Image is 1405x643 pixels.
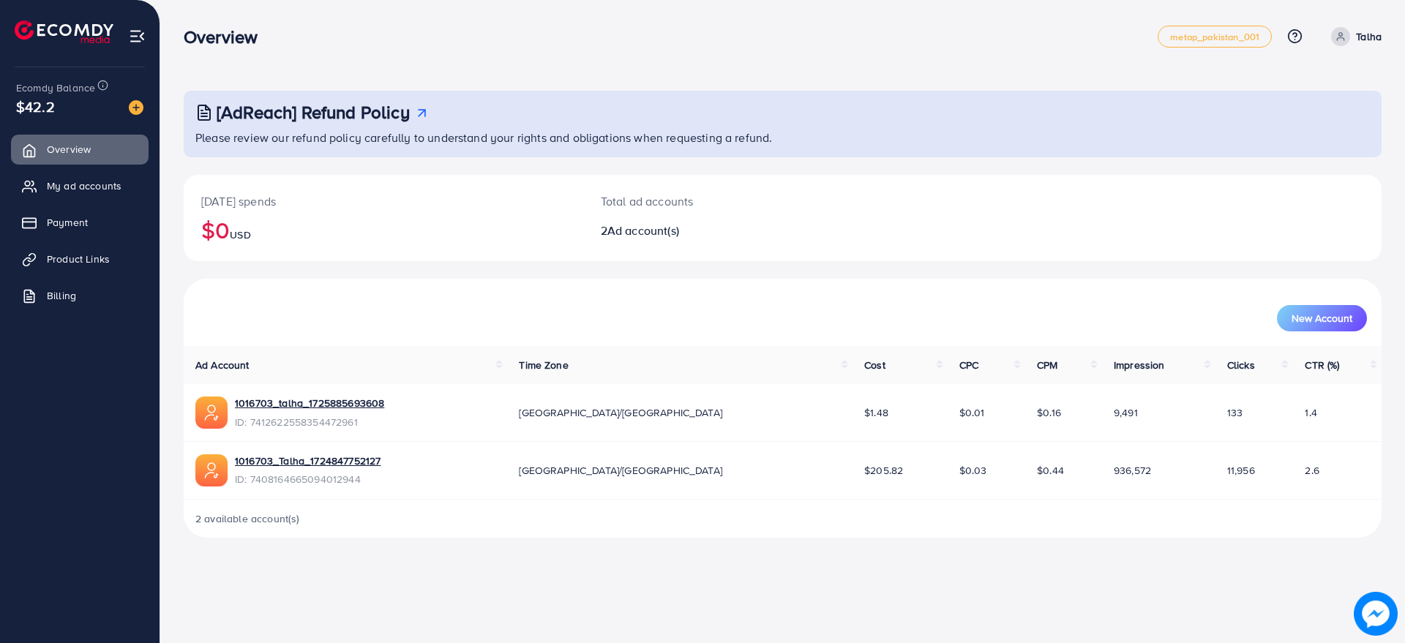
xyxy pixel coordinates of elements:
[15,20,113,43] img: logo
[1227,405,1243,420] span: 133
[11,244,149,274] a: Product Links
[1277,305,1367,331] button: New Account
[16,96,55,117] span: $42.2
[607,222,679,238] span: Ad account(s)
[1114,463,1151,478] span: 936,572
[864,358,885,372] span: Cost
[195,454,228,486] img: ic-ads-acc.e4c84228.svg
[230,228,250,242] span: USD
[47,142,91,157] span: Overview
[959,463,987,478] span: $0.03
[1305,358,1339,372] span: CTR (%)
[1227,358,1255,372] span: Clicks
[11,135,149,164] a: Overview
[195,358,250,372] span: Ad Account
[864,463,903,478] span: $205.82
[47,178,121,193] span: My ad accounts
[1114,358,1165,372] span: Impression
[129,100,143,115] img: image
[235,396,384,410] a: 1016703_talha_1725885693608
[1158,26,1272,48] a: metap_pakistan_001
[47,288,76,303] span: Billing
[1292,313,1352,323] span: New Account
[16,80,95,95] span: Ecomdy Balance
[1114,405,1138,420] span: 9,491
[217,102,410,123] h3: [AdReach] Refund Policy
[11,281,149,310] a: Billing
[1037,358,1057,372] span: CPM
[235,454,381,468] a: 1016703_Talha_1724847752127
[1354,592,1398,636] img: image
[47,252,110,266] span: Product Links
[1325,27,1382,46] a: Talha
[1227,463,1255,478] span: 11,956
[864,405,888,420] span: $1.48
[201,192,566,210] p: [DATE] spends
[519,358,568,372] span: Time Zone
[201,216,566,244] h2: $0
[959,358,978,372] span: CPC
[1356,28,1382,45] p: Talha
[519,463,722,478] span: [GEOGRAPHIC_DATA]/[GEOGRAPHIC_DATA]
[195,511,300,526] span: 2 available account(s)
[235,472,381,486] span: ID: 7408164665094012944
[1037,463,1064,478] span: $0.44
[601,224,865,238] h2: 2
[47,215,88,230] span: Payment
[11,208,149,237] a: Payment
[601,192,865,210] p: Total ad accounts
[235,415,384,429] span: ID: 7412622558354472961
[959,405,985,420] span: $0.01
[11,171,149,200] a: My ad accounts
[1305,463,1319,478] span: 2.6
[1305,405,1316,420] span: 1.4
[184,26,269,48] h3: Overview
[195,396,228,429] img: ic-ads-acc.e4c84228.svg
[519,405,722,420] span: [GEOGRAPHIC_DATA]/[GEOGRAPHIC_DATA]
[129,28,146,45] img: menu
[1170,32,1259,42] span: metap_pakistan_001
[1037,405,1061,420] span: $0.16
[195,129,1373,146] p: Please review our refund policy carefully to understand your rights and obligations when requesti...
